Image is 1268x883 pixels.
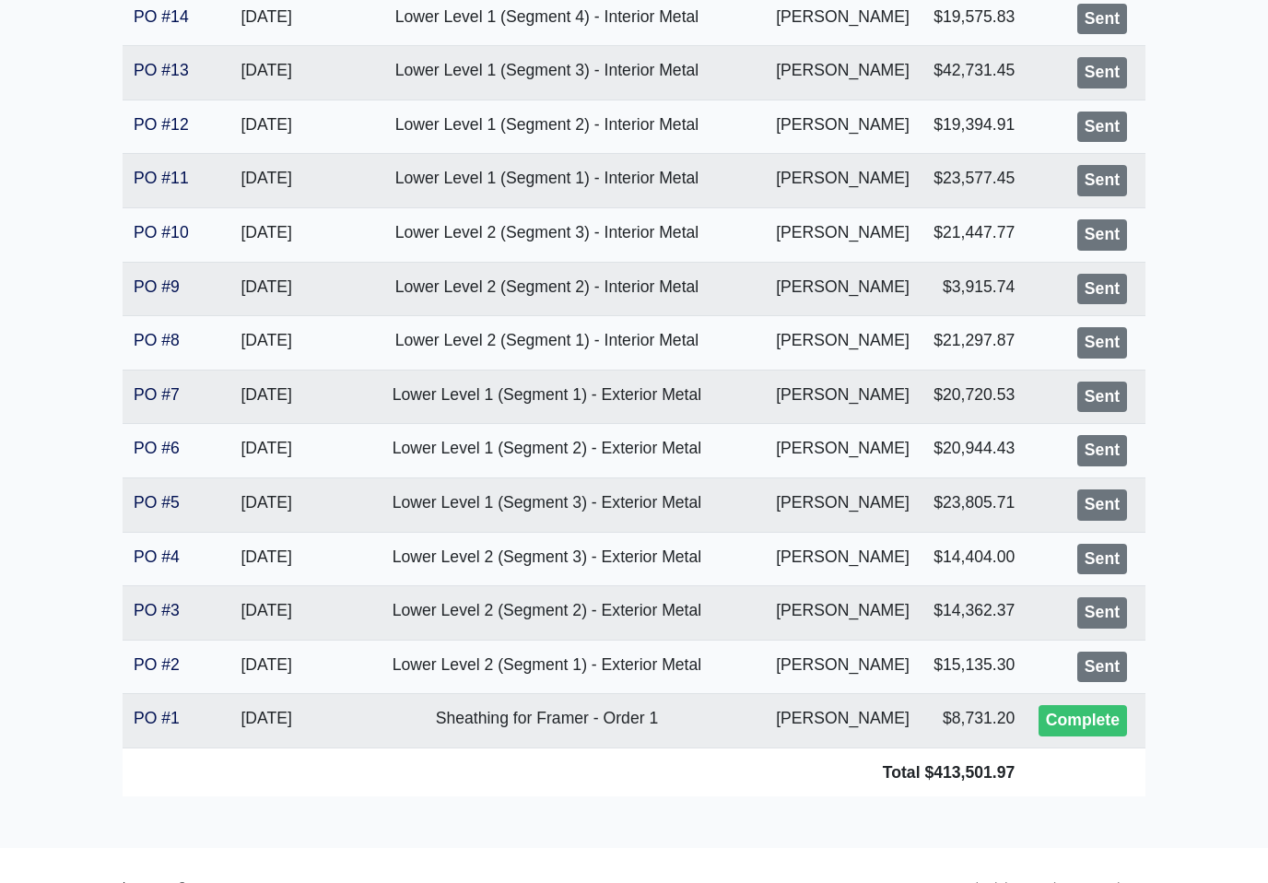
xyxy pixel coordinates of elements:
a: PO #7 [134,385,180,404]
a: PO #3 [134,601,180,619]
td: Lower Level 2 (Segment 2) - Exterior Metal [330,586,765,641]
td: [DATE] [204,694,330,748]
div: Sent [1077,435,1127,466]
td: Lower Level 1 (Segment 1) - Interior Metal [330,154,765,208]
td: [PERSON_NAME] [764,262,922,316]
td: [PERSON_NAME] [764,640,922,694]
div: Sent [1077,382,1127,413]
td: Lower Level 1 (Segment 3) - Interior Metal [330,46,765,100]
td: Lower Level 2 (Segment 1) - Exterior Metal [330,640,765,694]
td: [DATE] [204,316,330,371]
td: $3,915.74 [922,262,1026,316]
a: PO #4 [134,547,180,566]
td: $14,404.00 [922,532,1026,586]
td: [PERSON_NAME] [764,478,922,533]
a: PO #9 [134,277,180,296]
td: $20,720.53 [922,370,1026,424]
td: [PERSON_NAME] [764,586,922,641]
td: $19,394.91 [922,100,1026,154]
td: [PERSON_NAME] [764,208,922,263]
div: Sent [1077,597,1127,629]
td: [DATE] [204,424,330,478]
td: Lower Level 1 (Segment 3) - Exterior Metal [330,478,765,533]
div: Sent [1077,4,1127,35]
div: Sent [1077,219,1127,251]
td: [DATE] [204,586,330,641]
div: Sent [1077,112,1127,143]
td: [PERSON_NAME] [764,316,922,371]
a: PO #13 [134,61,189,79]
a: PO #14 [134,7,189,26]
div: Sent [1077,544,1127,575]
div: Sent [1077,652,1127,683]
td: Total $413,501.97 [123,748,1026,797]
td: $23,805.71 [922,478,1026,533]
a: PO #6 [134,439,180,457]
td: [DATE] [204,640,330,694]
td: $42,731.45 [922,46,1026,100]
td: $21,447.77 [922,208,1026,263]
td: Lower Level 1 (Segment 1) - Exterior Metal [330,370,765,424]
a: PO #5 [134,493,180,512]
td: Lower Level 2 (Segment 3) - Interior Metal [330,208,765,263]
td: [PERSON_NAME] [764,694,922,748]
td: Sheathing for Framer - Order 1 [330,694,765,748]
td: $20,944.43 [922,424,1026,478]
td: $8,731.20 [922,694,1026,748]
td: Lower Level 1 (Segment 2) - Interior Metal [330,100,765,154]
div: Sent [1077,274,1127,305]
td: [PERSON_NAME] [764,424,922,478]
td: [DATE] [204,532,330,586]
td: $15,135.30 [922,640,1026,694]
div: Sent [1077,57,1127,88]
td: [PERSON_NAME] [764,532,922,586]
td: Lower Level 2 (Segment 1) - Interior Metal [330,316,765,371]
div: Complete [1039,705,1127,736]
td: Lower Level 2 (Segment 3) - Exterior Metal [330,532,765,586]
a: PO #1 [134,709,180,727]
a: PO #12 [134,115,189,134]
td: [DATE] [204,100,330,154]
td: [DATE] [204,262,330,316]
td: $21,297.87 [922,316,1026,371]
div: Sent [1077,165,1127,196]
td: [DATE] [204,46,330,100]
a: PO #10 [134,223,189,241]
td: $23,577.45 [922,154,1026,208]
td: Lower Level 2 (Segment 2) - Interior Metal [330,262,765,316]
td: [PERSON_NAME] [764,46,922,100]
td: Lower Level 1 (Segment 2) - Exterior Metal [330,424,765,478]
a: PO #8 [134,331,180,349]
a: PO #2 [134,655,180,674]
td: [DATE] [204,370,330,424]
td: [PERSON_NAME] [764,154,922,208]
td: [PERSON_NAME] [764,370,922,424]
div: Sent [1077,489,1127,521]
td: [DATE] [204,154,330,208]
div: Sent [1077,327,1127,359]
td: [DATE] [204,208,330,263]
a: PO #11 [134,169,189,187]
td: [DATE] [204,478,330,533]
td: $14,362.37 [922,586,1026,641]
td: [PERSON_NAME] [764,100,922,154]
